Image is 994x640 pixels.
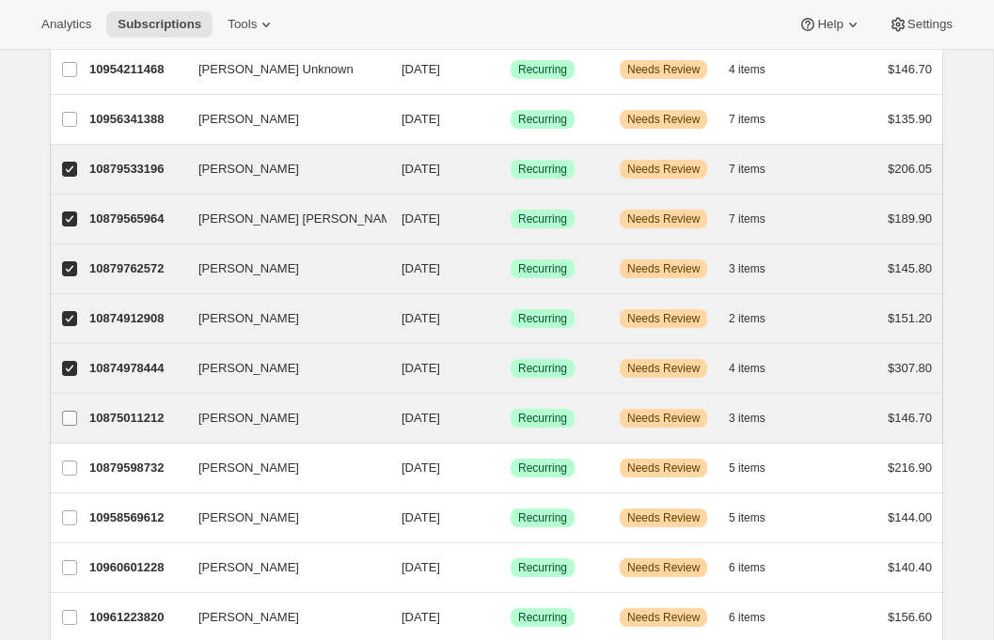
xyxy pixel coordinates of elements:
[89,508,183,527] p: 10958569612
[402,510,440,524] span: [DATE]
[888,261,932,275] span: $145.80
[89,110,183,129] p: 10956341388
[198,60,354,79] span: [PERSON_NAME] Unknown
[627,560,700,575] span: Needs Review
[402,261,440,275] span: [DATE]
[907,17,953,32] span: Settings
[187,254,375,284] button: [PERSON_NAME]
[729,405,786,431] button: 3 items
[518,560,567,575] span: Recurring
[198,558,299,577] span: [PERSON_NAME]
[888,361,932,375] span: $307.80
[627,361,700,376] span: Needs Review
[198,259,299,278] span: [PERSON_NAME]
[198,110,299,129] span: [PERSON_NAME]
[89,505,932,531] div: 10958569612[PERSON_NAME][DATE]SuccessRecurringWarningNeeds Review5 items$144.00
[89,60,183,79] p: 10954211468
[627,261,700,276] span: Needs Review
[89,305,932,332] div: 10874912908[PERSON_NAME][DATE]SuccessRecurringWarningNeeds Review2 items$151.20
[89,558,183,577] p: 10960601228
[198,608,299,627] span: [PERSON_NAME]
[89,405,932,431] div: 10875011212[PERSON_NAME][DATE]SuccessRecurringWarningNeeds Review3 items$146.70
[402,560,440,574] span: [DATE]
[627,610,700,625] span: Needs Review
[518,112,567,127] span: Recurring
[402,62,440,76] span: [DATE]
[518,162,567,177] span: Recurring
[627,460,700,476] span: Needs Review
[729,305,786,332] button: 2 items
[729,505,786,531] button: 5 items
[89,56,932,83] div: 10954211468[PERSON_NAME] Unknown[DATE]SuccessRecurringWarningNeeds Review4 items$146.70
[729,560,765,575] span: 6 items
[888,510,932,524] span: $144.00
[518,62,567,77] span: Recurring
[729,311,765,326] span: 2 items
[198,508,299,527] span: [PERSON_NAME]
[888,162,932,176] span: $206.05
[187,602,375,632] button: [PERSON_NAME]
[518,510,567,525] span: Recurring
[89,106,932,133] div: 10956341388[PERSON_NAME][DATE]SuccessRecurringWarningNeeds Review7 items$135.90
[30,11,103,38] button: Analytics
[402,311,440,325] span: [DATE]
[888,560,932,574] span: $140.40
[402,361,440,375] span: [DATE]
[198,309,299,328] span: [PERSON_NAME]
[89,309,183,328] p: 10874912908
[888,112,932,126] span: $135.90
[627,112,700,127] span: Needs Review
[187,353,375,383] button: [PERSON_NAME]
[627,311,700,326] span: Needs Review
[187,204,375,234] button: [PERSON_NAME] [PERSON_NAME]
[187,304,375,334] button: [PERSON_NAME]
[198,459,299,477] span: [PERSON_NAME]
[888,610,932,624] span: $156.60
[888,411,932,425] span: $146.70
[627,211,700,226] span: Needs Review
[729,361,765,376] span: 4 items
[216,11,287,38] button: Tools
[729,510,765,525] span: 5 items
[41,17,91,32] span: Analytics
[402,610,440,624] span: [DATE]
[89,455,932,481] div: 10879598732[PERSON_NAME][DATE]SuccessRecurringWarningNeeds Review5 items$216.90
[187,104,375,134] button: [PERSON_NAME]
[729,610,765,625] span: 6 items
[729,62,765,77] span: 4 items
[518,610,567,625] span: Recurring
[518,411,567,426] span: Recurring
[787,11,873,38] button: Help
[89,210,183,228] p: 10879565964
[187,154,375,184] button: [PERSON_NAME]
[729,554,786,581] button: 6 items
[89,608,183,627] p: 10961223820
[518,311,567,326] span: Recurring
[888,62,932,76] span: $146.70
[729,162,765,177] span: 7 items
[89,604,932,631] div: 10961223820[PERSON_NAME][DATE]SuccessRecurringWarningNeeds Review6 items$156.60
[729,156,786,182] button: 7 items
[888,460,932,475] span: $216.90
[89,355,932,382] div: 10874978444[PERSON_NAME][DATE]SuccessRecurringWarningNeeds Review4 items$307.80
[402,460,440,475] span: [DATE]
[402,112,440,126] span: [DATE]
[187,453,375,483] button: [PERSON_NAME]
[89,459,183,477] p: 10879598732
[89,256,932,282] div: 10879762572[PERSON_NAME][DATE]SuccessRecurringWarningNeeds Review3 items$145.80
[118,17,201,32] span: Subscriptions
[729,112,765,127] span: 7 items
[877,11,964,38] button: Settings
[729,256,786,282] button: 3 items
[627,62,700,77] span: Needs Review
[518,460,567,476] span: Recurring
[89,409,183,428] p: 10875011212
[729,211,765,226] span: 7 items
[729,460,765,476] span: 5 items
[198,160,299,179] span: [PERSON_NAME]
[89,206,932,232] div: 10879565964[PERSON_NAME] [PERSON_NAME][DATE]SuccessRecurringWarningNeeds Review7 items$189.90
[89,359,183,378] p: 10874978444
[817,17,843,32] span: Help
[888,311,932,325] span: $151.20
[402,211,440,226] span: [DATE]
